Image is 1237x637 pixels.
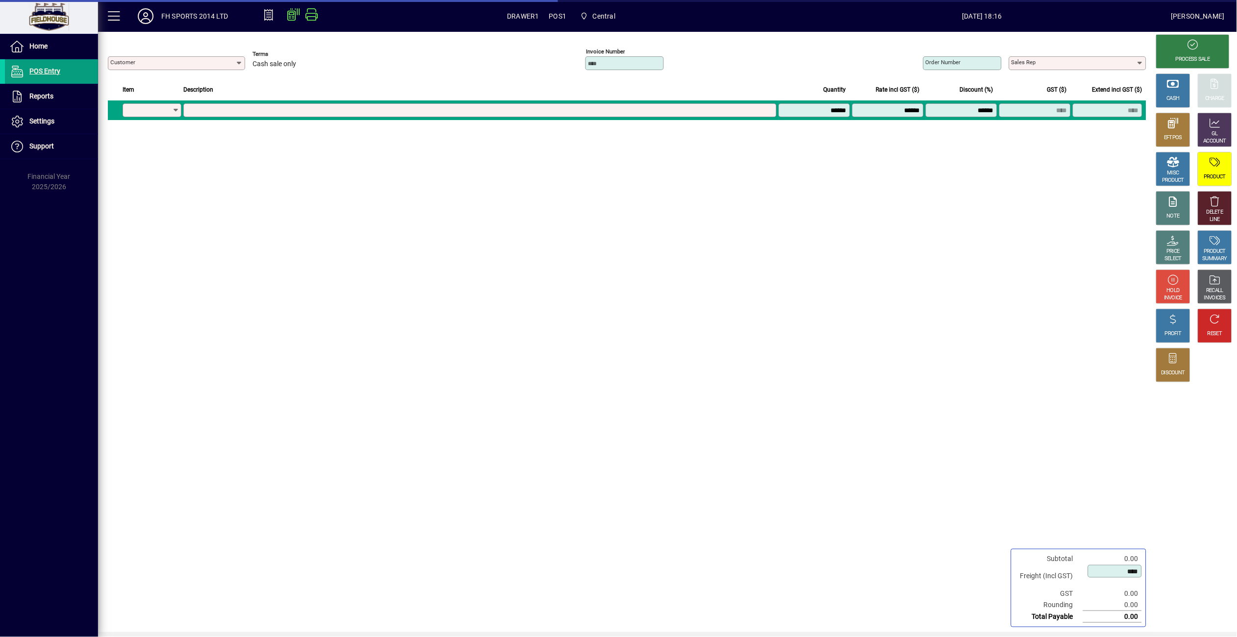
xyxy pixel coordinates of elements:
[130,7,161,25] button: Profile
[1092,84,1142,95] span: Extend incl GST ($)
[1083,611,1142,623] td: 0.00
[1167,248,1180,255] div: PRICE
[29,142,54,150] span: Support
[1167,213,1180,220] div: NOTE
[1083,553,1142,564] td: 0.00
[252,51,311,57] span: Terms
[1208,330,1222,338] div: RESET
[110,59,135,66] mat-label: Customer
[1204,138,1226,145] div: ACCOUNT
[5,109,98,134] a: Settings
[1015,611,1083,623] td: Total Payable
[1204,173,1226,181] div: PRODUCT
[1165,330,1182,338] div: PROFIT
[1206,95,1225,102] div: CHARGE
[1011,59,1036,66] mat-label: Sales rep
[824,84,846,95] span: Quantity
[1167,287,1180,294] div: HOLD
[1204,248,1226,255] div: PRODUCT
[1164,134,1183,142] div: EFTPOS
[1047,84,1067,95] span: GST ($)
[1165,255,1182,263] div: SELECT
[252,60,296,68] span: Cash sale only
[1210,216,1220,223] div: LINE
[5,84,98,109] a: Reports
[123,84,134,95] span: Item
[593,8,615,24] span: Central
[29,117,54,125] span: Settings
[960,84,993,95] span: Discount (%)
[1162,177,1184,184] div: PRODUCT
[1083,599,1142,611] td: 0.00
[1015,553,1083,564] td: Subtotal
[1212,130,1218,138] div: GL
[29,92,53,100] span: Reports
[5,134,98,159] a: Support
[1204,294,1225,302] div: INVOICES
[1161,369,1185,377] div: DISCOUNT
[183,84,213,95] span: Description
[876,84,920,95] span: Rate incl GST ($)
[926,59,961,66] mat-label: Order number
[1167,95,1180,102] div: CASH
[1015,564,1083,588] td: Freight (Incl GST)
[586,48,625,55] mat-label: Invoice number
[1207,209,1223,216] div: DELETE
[576,7,619,25] span: Central
[793,8,1171,24] span: [DATE] 18:16
[1207,287,1224,294] div: RECALL
[29,42,48,50] span: Home
[549,8,567,24] span: POS1
[1015,588,1083,599] td: GST
[1171,8,1225,24] div: [PERSON_NAME]
[1167,170,1179,177] div: MISC
[1015,599,1083,611] td: Rounding
[29,67,60,75] span: POS Entry
[1083,588,1142,599] td: 0.00
[1203,255,1227,263] div: SUMMARY
[161,8,228,24] div: FH SPORTS 2014 LTD
[1164,294,1182,302] div: INVOICE
[1176,56,1210,63] div: PROCESS SALE
[507,8,539,24] span: DRAWER1
[5,34,98,59] a: Home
